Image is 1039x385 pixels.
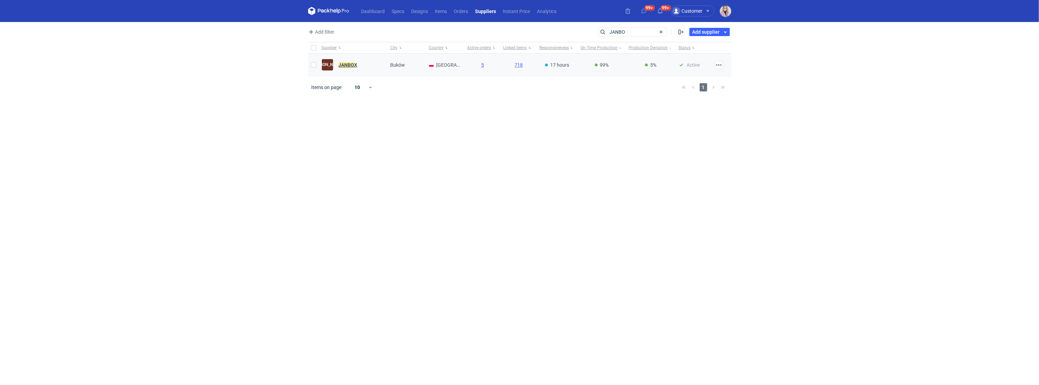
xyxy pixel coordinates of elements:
span: Responsiveness [540,45,569,51]
a: Instant Price [500,7,534,15]
svg: Packhelp Pro [308,7,349,15]
span: City [391,45,398,51]
span: On Time Production [581,45,618,51]
span: 5% [645,59,656,70]
strong: X [339,62,358,68]
span: 17 hours [545,59,569,70]
span: Items on page [312,84,342,91]
a: 718 [515,59,523,70]
span: 1 [700,83,707,91]
div: Good [626,54,676,76]
span: Linked items [504,45,527,51]
div: JANBOX [322,59,358,70]
span: Active orders [467,45,492,51]
button: 99+ [655,5,666,16]
figcaption: [PERSON_NAME] [322,59,333,70]
button: Supplier [319,42,388,53]
span: Poland [429,62,483,68]
div: Customer [672,7,703,15]
a: Specs [388,7,408,15]
button: Production Deviation [626,42,676,53]
a: Dashboard [358,7,388,15]
div: Good [578,54,626,76]
a: Orders [451,7,472,15]
a: Analytics [534,7,560,15]
a: Suppliers [472,7,500,15]
em: JANBO [339,61,354,69]
a: Designs [408,7,432,15]
span: Production Deviation [629,45,668,51]
button: Customer [671,5,720,16]
span: Add supplier [692,30,720,34]
button: Active orders [465,42,501,53]
span: Buków [391,62,405,68]
button: City [388,42,426,53]
div: Excellent [537,54,578,76]
button: Responsiveness [537,42,578,53]
button: Actions [715,61,723,69]
span: Country [429,45,444,51]
a: Items [432,7,451,15]
div: JANBOX [322,59,333,70]
button: On Time Production [578,42,626,53]
button: Add filter [307,28,335,36]
button: Add supplier [689,28,730,36]
div: Active [676,54,712,76]
button: Status [676,42,712,53]
a: 5 [481,62,484,68]
div: 10 [346,82,369,92]
button: 99+ [639,5,650,16]
span: 99% [595,59,609,70]
button: Linked items [501,42,537,53]
button: Country [426,42,465,53]
span: Supplier [322,45,337,51]
a: JANBOX [333,62,358,68]
span: Status [679,45,691,51]
img: Klaudia Wiśniewska [720,5,731,17]
span: Add filter [307,28,335,36]
input: Search [599,28,667,36]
